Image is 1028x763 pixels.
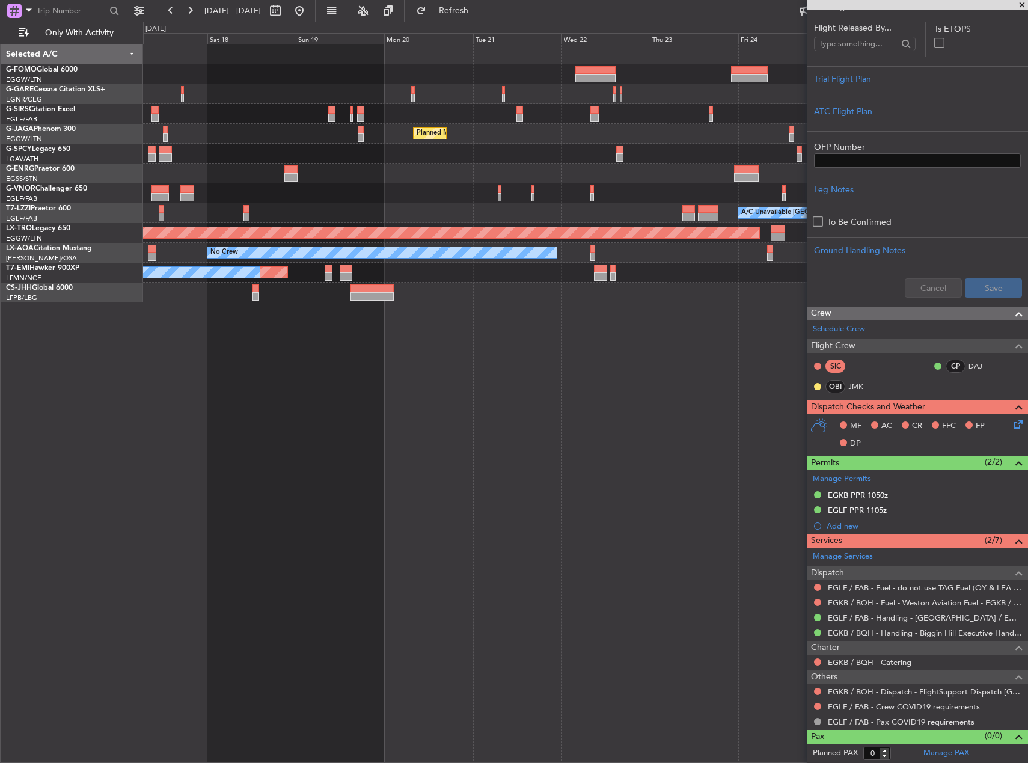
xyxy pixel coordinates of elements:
label: Is ETOPS [935,23,1021,35]
span: Dispatch [811,566,844,580]
input: Trip Number [37,2,106,20]
span: Flight Crew [811,339,855,353]
a: G-GARECessna Citation XLS+ [6,86,105,93]
span: G-SPCY [6,146,32,153]
span: (0/0) [985,729,1002,742]
span: (2/7) [985,534,1002,547]
div: OBI [825,380,845,393]
span: CS-JHH [6,284,32,292]
a: CS-JHHGlobal 6000 [6,284,73,292]
div: Add new [827,521,1022,531]
a: G-ENRGPraetor 600 [6,165,75,173]
a: EGLF / FAB - Handling - [GEOGRAPHIC_DATA] / EGLF / FAB [828,613,1022,623]
a: EGNR/CEG [6,95,42,104]
a: EGKB / BQH - Dispatch - FlightSupport Dispatch [GEOGRAPHIC_DATA] [828,687,1022,697]
span: Permits [811,456,839,470]
a: Manage PAX [923,747,969,759]
a: LX-TROLegacy 650 [6,225,70,232]
input: Type something... [819,35,898,53]
a: T7-EMIHawker 900XP [6,265,79,272]
div: Mon 20 [384,33,473,44]
a: G-VNORChallenger 650 [6,185,87,192]
label: To Be Confirmed [827,216,892,228]
a: EGGW/LTN [6,135,42,144]
a: LX-AOACitation Mustang [6,245,92,252]
div: EGKB PPR 1050z [828,490,888,500]
a: G-SIRSCitation Excel [6,106,75,113]
span: FFC [942,420,956,432]
span: AC [881,420,892,432]
label: OFP Number [814,141,1021,153]
div: SIC [825,360,845,373]
a: Manage Services [813,551,873,563]
a: [PERSON_NAME]/QSA [6,254,77,263]
span: LX-TRO [6,225,32,232]
div: Ground Handling Notes [814,244,1021,257]
span: G-GARE [6,86,34,93]
span: T7-EMI [6,265,29,272]
span: T7-LZZI [6,205,31,212]
span: Services [811,534,842,548]
a: EGLF / FAB - Crew COVID19 requirements [828,702,980,712]
a: EGGW/LTN [6,234,42,243]
a: G-SPCYLegacy 650 [6,146,70,153]
label: Planned PAX [813,747,858,759]
button: Refresh [411,1,483,20]
a: T7-LZZIPraetor 600 [6,205,71,212]
div: Leg Notes [814,183,1021,196]
span: Refresh [429,7,479,15]
span: MF [850,420,861,432]
a: EGLF/FAB [6,115,37,124]
span: Flight Released By... [814,22,916,34]
div: Fri 24 [738,33,827,44]
span: G-FOMO [6,66,37,73]
div: - - [848,361,875,372]
div: [DATE] [145,24,166,34]
span: G-VNOR [6,185,35,192]
span: Charter [811,641,840,655]
a: EGKB / BQH - Fuel - Weston Aviation Fuel - EGKB / BQH [828,598,1022,608]
span: (2/2) [985,456,1002,468]
a: EGLF/FAB [6,214,37,223]
span: Others [811,670,837,684]
div: Thu 23 [650,33,738,44]
div: Trial Flight Plan [814,73,1021,85]
div: ATC Flight Plan [814,105,1021,118]
span: G-ENRG [6,165,34,173]
div: Sat 18 [207,33,296,44]
a: DAJ [968,361,996,372]
span: [DATE] - [DATE] [204,5,261,16]
div: Fri 17 [119,33,207,44]
a: EGLF / FAB - Pax COVID19 requirements [828,717,974,727]
a: LGAV/ATH [6,155,38,164]
span: LX-AOA [6,245,34,252]
span: Pax [811,730,824,744]
span: Dispatch Checks and Weather [811,400,925,414]
a: EGLF / FAB - Fuel - do not use TAG Fuel (OY & LEA only) EGLF / FAB [828,583,1022,593]
div: Planned Maint [GEOGRAPHIC_DATA] ([GEOGRAPHIC_DATA]) [417,124,606,142]
div: EGLF PPR 1105z [828,505,887,515]
span: CR [912,420,922,432]
span: FP [976,420,985,432]
span: DP [850,438,861,450]
div: CP [946,360,965,373]
a: JMK [848,381,875,392]
a: G-JAGAPhenom 300 [6,126,76,133]
div: No Crew [210,244,238,262]
a: LFPB/LBG [6,293,37,302]
a: EGGW/LTN [6,75,42,84]
div: Sun 19 [296,33,384,44]
a: EGKB / BQH - Catering [828,657,911,667]
div: Wed 22 [561,33,650,44]
a: EGLF/FAB [6,194,37,203]
div: A/C Unavailable [GEOGRAPHIC_DATA] ([GEOGRAPHIC_DATA]) [741,204,937,222]
a: Manage Permits [813,473,871,485]
span: Crew [811,307,831,320]
button: Only With Activity [13,23,130,43]
a: G-FOMOGlobal 6000 [6,66,78,73]
span: Only With Activity [31,29,127,37]
a: LFMN/NCE [6,274,41,283]
a: EGSS/STN [6,174,38,183]
span: G-SIRS [6,106,29,113]
a: EGKB / BQH - Handling - Biggin Hill Executive Handling EGKB / BQH [828,628,1022,638]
